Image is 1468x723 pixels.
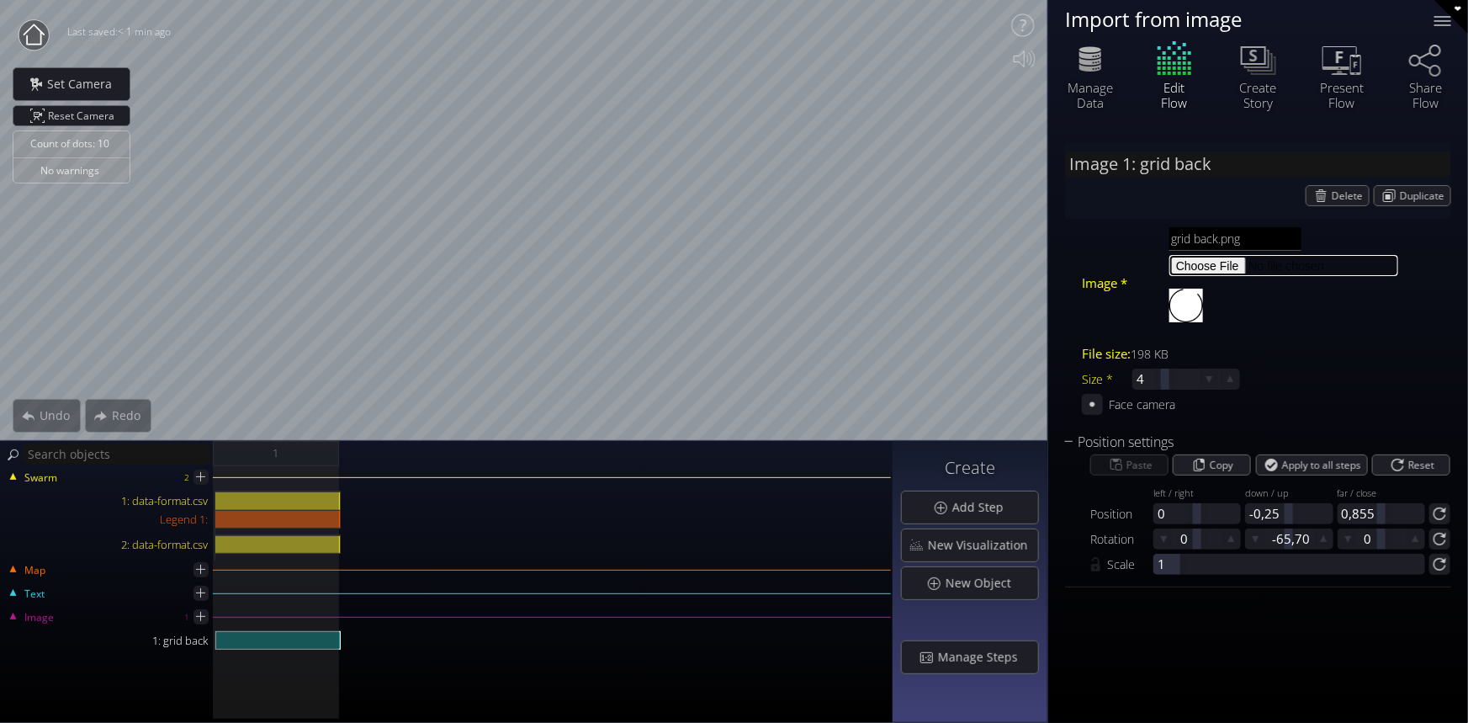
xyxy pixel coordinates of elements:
span: Add Step [951,499,1014,516]
span: New Object [945,575,1021,592]
div: 1 [184,607,189,628]
div: Import from image [1065,8,1413,29]
div: far / close [1338,488,1425,501]
span: Swarm [24,470,57,486]
span: 1 [273,443,279,464]
div: 198 KB [1131,343,1169,364]
div: 2 [184,467,189,488]
span: Image * [1082,273,1127,294]
div: Share Flow [1396,80,1455,110]
input: Search objects [24,444,210,465]
div: Lock values together [1090,554,1107,575]
h3: Create [901,459,1039,477]
span: Copy [1210,455,1239,475]
div: Present Flow [1312,80,1371,110]
div: Scale [1107,554,1153,575]
span: Reset [1407,455,1439,475]
div: 2: data-format.csv [2,535,215,554]
div: Manage Data [1061,80,1120,110]
span: Image [24,610,54,625]
span: New Visualization [927,537,1038,554]
span: Delete [1332,186,1369,205]
div: Create Story [1228,80,1287,110]
span: Apply to all steps [1282,455,1367,475]
span: Reset Camera [48,106,120,125]
img: loading... [1169,289,1203,322]
div: 1: data-format.csv [2,492,215,510]
span: Set Camera [46,76,122,93]
span: Duplicate [1400,186,1450,205]
input: Image [1169,227,1301,251]
span: Text [24,587,45,602]
div: Size * [1082,369,1132,390]
div: Face camera [1109,394,1175,415]
span: Map [24,563,45,578]
div: Position [1090,503,1153,524]
div: Position settings [1065,432,1430,453]
div: 1: grid back [2,631,215,650]
span: Manage Steps [937,649,1028,666]
div: down / up [1245,488,1333,501]
div: left / right [1153,488,1241,501]
div: Legend 1: [2,510,215,529]
div: Rotation [1090,529,1153,550]
span: File size: [1082,343,1131,364]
